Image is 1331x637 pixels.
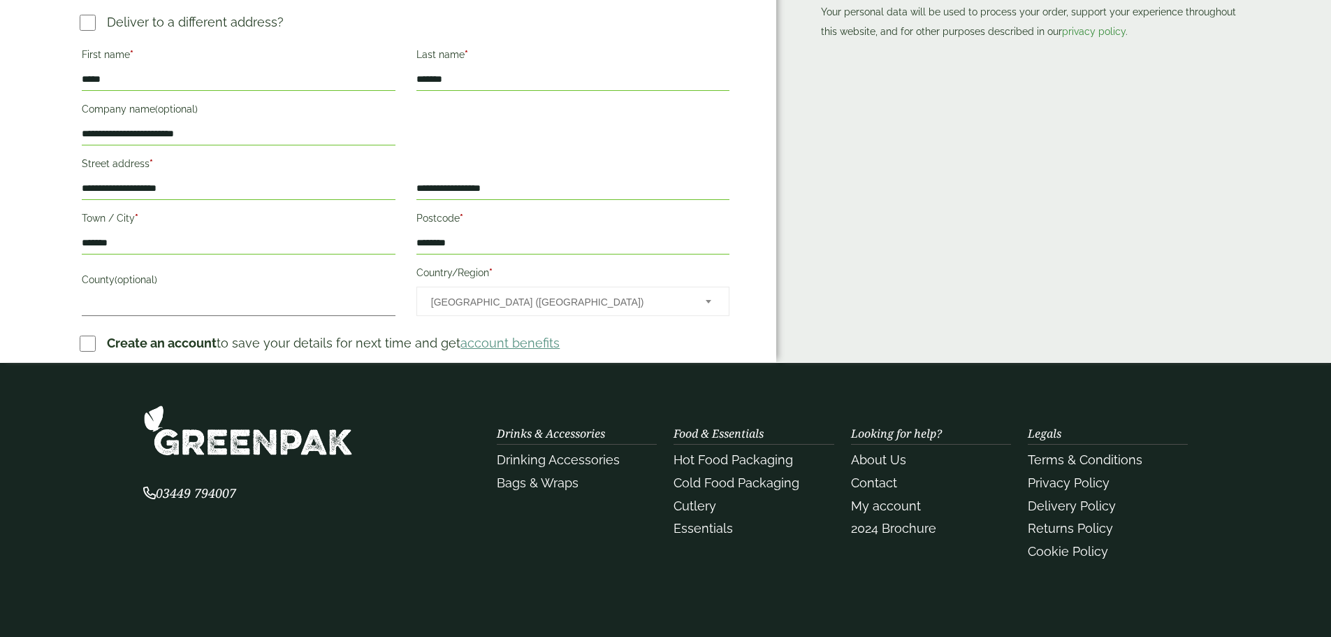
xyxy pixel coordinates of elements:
label: Last name [416,45,729,69]
label: Street address [82,154,395,178]
a: 2024 Brochure [851,521,936,536]
span: 03449 794007 [143,485,236,501]
abbr: required [150,158,153,169]
img: GreenPak Supplies [143,405,353,456]
label: Town / City [82,208,395,232]
strong: Create an account [107,336,217,350]
label: Company name [82,99,395,123]
span: United Kingdom (UK) [431,287,687,317]
p: to save your details for next time and get [107,334,560,352]
a: Privacy Policy [1028,475,1110,490]
span: (optional) [155,103,198,115]
a: Cookie Policy [1028,544,1108,559]
span: Country/Region [416,287,729,316]
a: Cutlery [674,499,716,513]
a: My account [851,499,921,513]
a: Essentials [674,521,733,536]
a: Terms & Conditions [1028,452,1142,467]
a: Drinking Accessories [497,452,620,467]
a: Cold Food Packaging [674,475,799,490]
abbr: required [489,267,493,278]
p: Deliver to a different address? [107,13,284,31]
label: County [82,270,395,294]
span: (optional) [115,274,157,285]
abbr: required [130,49,133,60]
abbr: required [135,213,138,224]
a: account benefits [460,336,560,350]
a: Delivery Policy [1028,499,1116,513]
a: Contact [851,475,897,490]
label: Country/Region [416,263,729,287]
label: First name [82,45,395,69]
abbr: required [460,213,463,224]
a: Bags & Wraps [497,475,579,490]
a: 03449 794007 [143,487,236,501]
abbr: required [465,49,468,60]
a: privacy policy [1062,26,1126,37]
label: Postcode [416,208,729,232]
a: Hot Food Packaging [674,452,793,467]
a: About Us [851,452,906,467]
a: Returns Policy [1028,521,1113,536]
